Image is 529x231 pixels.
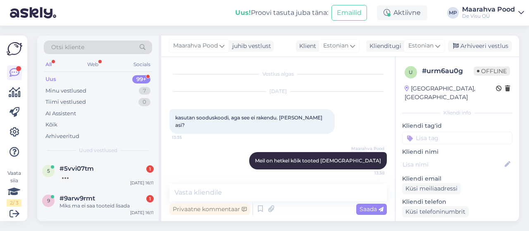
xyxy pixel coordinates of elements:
[79,147,117,154] span: Uued vestlused
[462,6,515,13] div: Maarahva Pood
[45,75,56,83] div: Uus
[402,121,512,130] p: Kliendi tag'id
[462,6,524,19] a: Maarahva PoodDe Visu OÜ
[45,132,79,141] div: Arhiveeritud
[132,59,152,70] div: Socials
[60,202,154,210] div: Miks ma ei saa tooteid lisada
[403,160,503,169] input: Lisa nimi
[402,148,512,156] p: Kliendi nimi
[44,59,53,70] div: All
[409,69,413,75] span: u
[130,210,154,216] div: [DATE] 16:11
[45,87,86,95] div: Minu vestlused
[169,204,250,215] div: Privaatne kommentaar
[405,84,496,102] div: [GEOGRAPHIC_DATA], [GEOGRAPHIC_DATA]
[146,195,154,202] div: 1
[60,165,94,172] span: #5vvi07tm
[7,42,22,55] img: Askly Logo
[235,9,251,17] b: Uus!
[130,180,154,186] div: [DATE] 16:11
[402,198,512,206] p: Kliendi telefon
[229,42,271,50] div: juhib vestlust
[353,170,384,176] span: 13:38
[402,174,512,183] p: Kliendi email
[474,67,510,76] span: Offline
[169,70,387,78] div: Vestlus algas
[172,134,203,141] span: 13:35
[447,7,459,19] div: MP
[175,114,324,128] span: kasutan sooduskoodi, aga see ei rakendu. [PERSON_NAME] asi?
[402,132,512,144] input: Lisa tag
[235,8,328,18] div: Proovi tasuta juba täna:
[377,5,427,20] div: Aktiivne
[402,221,512,229] p: Klienditeekond
[402,183,461,194] div: Küsi meiliaadressi
[7,199,21,207] div: 2 / 3
[351,145,384,152] span: Maarahva Pood
[173,41,218,50] span: Maarahva Pood
[360,205,384,213] span: Saada
[7,169,21,207] div: Vaata siia
[146,165,154,173] div: 1
[296,42,316,50] div: Klient
[448,40,512,52] div: Arhiveeri vestlus
[45,98,86,106] div: Tiimi vestlused
[402,206,469,217] div: Küsi telefoninumbrit
[132,75,150,83] div: 99+
[51,43,84,52] span: Otsi kliente
[402,109,512,117] div: Kliendi info
[323,41,348,50] span: Estonian
[45,121,57,129] div: Kõik
[462,13,515,19] div: De Visu OÜ
[60,195,95,202] span: #9arw9rmt
[255,157,381,164] span: Meil on hetkel kõik tooted [DEMOGRAPHIC_DATA]
[169,88,387,95] div: [DATE]
[422,66,474,76] div: # urm6au0g
[139,87,150,95] div: 7
[138,98,150,106] div: 0
[47,198,50,204] span: 9
[331,5,367,21] button: Emailid
[45,110,76,118] div: AI Assistent
[408,41,434,50] span: Estonian
[47,168,50,174] span: 5
[86,59,100,70] div: Web
[366,42,401,50] div: Klienditugi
